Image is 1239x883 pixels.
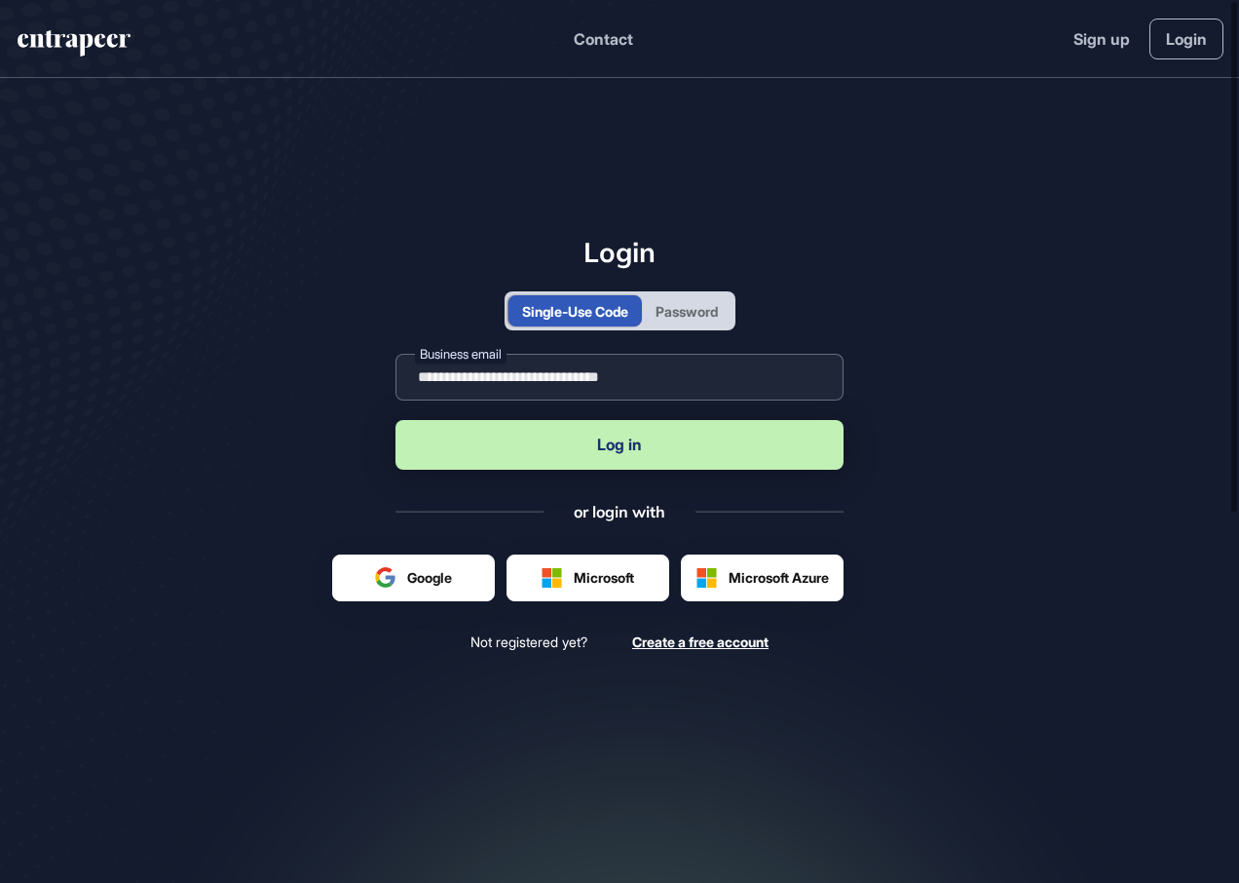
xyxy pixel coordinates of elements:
button: Contact [574,26,633,52]
span: Create a free account [632,633,769,650]
a: Sign up [1073,27,1130,51]
span: Not registered yet? [470,633,587,651]
div: or login with [574,501,665,522]
a: Create a free account [632,633,769,651]
a: entrapeer-logo [16,30,132,63]
div: Single-Use Code [522,301,628,322]
a: Login [1149,19,1223,59]
div: Password [656,301,718,322]
label: Business email [415,344,507,365]
button: Log in [395,420,844,470]
h1: Login [395,236,844,269]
